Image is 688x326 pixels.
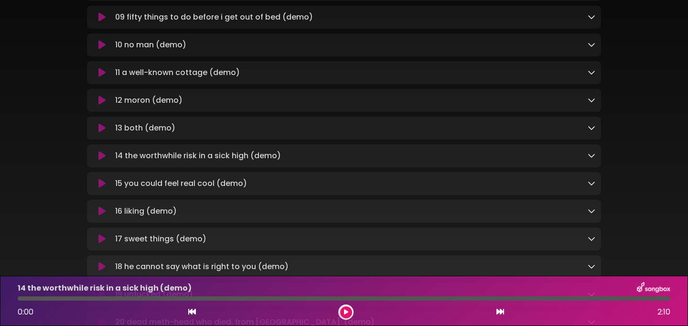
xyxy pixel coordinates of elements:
[115,206,177,217] p: 16 liking (demo)
[637,282,670,294] img: songbox-logo-white.png
[18,306,33,317] span: 0:00
[115,39,186,51] p: 10 no man (demo)
[115,178,247,189] p: 15 you could feel real cool (demo)
[115,95,183,106] p: 12 moron (demo)
[115,150,281,162] p: 14 the worthwhile risk in a sick high (demo)
[115,261,289,272] p: 18 he cannot say what is right to you (demo)
[115,11,313,23] p: 09 fifty things to do before i get out of bed (demo)
[115,233,206,245] p: 17 sweet things (demo)
[115,67,240,78] p: 11 a well-known cottage (demo)
[18,283,192,294] p: 14 the worthwhile risk in a sick high (demo)
[657,306,670,318] span: 2:10
[115,122,175,134] p: 13 both (demo)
